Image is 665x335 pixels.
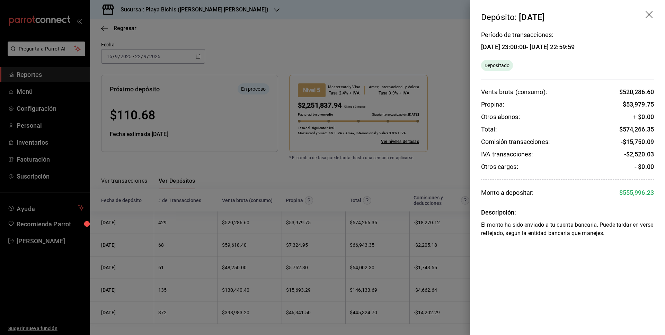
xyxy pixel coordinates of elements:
[624,151,654,158] span: - $ 2,520.03
[623,101,654,108] span: $ 53,979.75
[481,113,520,121] div: Otros abonos:
[519,12,545,22] div: [DATE]
[481,43,575,51] div: [DATE] 23:00:00 - [DATE] 22:59:59
[481,188,533,197] div: Monto a depositar:
[482,62,512,69] span: Depositado
[481,88,547,96] div: Venta bruta (consumo):
[481,138,550,146] div: Comisión transacciones:
[619,88,654,96] span: $ 520,286.60
[481,100,504,109] div: Propina:
[619,189,654,196] span: $ 555,996.23
[481,163,518,171] div: Otros cargos:
[481,221,654,237] div: El monto ha sido enviado a tu cuenta bancaria. Puede tardar en verse reflejado, según la entidad ...
[481,208,654,217] div: Descripción:
[635,163,654,171] div: - $0.00
[481,60,513,71] div: El monto ha sido enviado a tu cuenta bancaria. Puede tardar en verse reflejado, según la entidad ...
[619,126,654,133] span: $ 574,266.35
[633,113,654,121] div: + $0.00
[621,138,654,145] span: - $ 15,750.09
[481,11,545,24] div: Depósito:
[481,150,533,159] div: IVA transacciones:
[481,32,575,38] div: Período de transacciones:
[646,11,654,19] button: drag
[481,125,497,134] div: Total:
